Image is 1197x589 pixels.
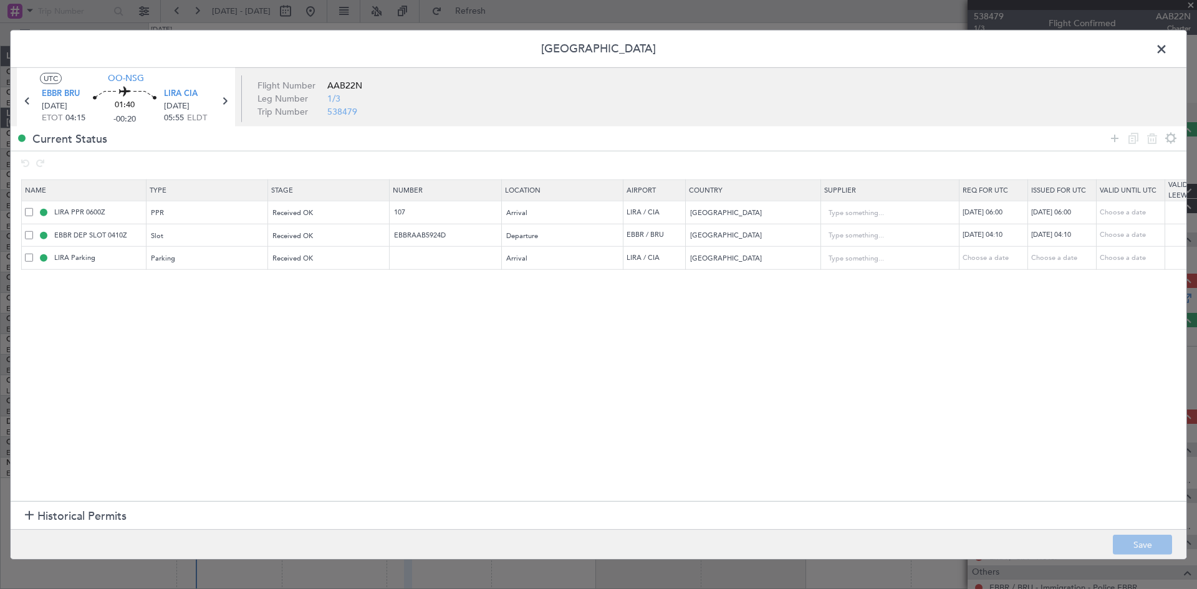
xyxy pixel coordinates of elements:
div: [DATE] 06:00 [963,208,1027,218]
header: [GEOGRAPHIC_DATA] [11,30,1186,67]
div: Choose a date [1031,253,1096,264]
div: Choose a date [1100,253,1165,264]
div: [DATE] 06:00 [1031,208,1096,218]
div: Choose a date [1100,230,1165,241]
span: Issued For Utc [1031,185,1086,194]
div: Choose a date [963,253,1027,264]
div: [DATE] 04:10 [1031,230,1096,241]
div: Choose a date [1100,208,1165,218]
span: Valid Until Utc [1100,185,1156,194]
span: Req For Utc [963,185,1008,194]
div: [DATE] 04:10 [963,230,1027,241]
